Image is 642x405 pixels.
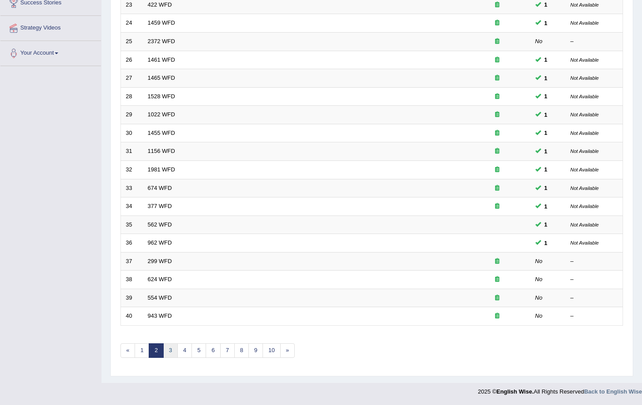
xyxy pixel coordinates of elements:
[148,111,175,118] a: 1022 WFD
[541,183,551,193] span: You can still take this question
[148,239,172,246] a: 962 WFD
[469,202,526,211] div: Exam occurring question
[571,312,618,320] div: –
[469,111,526,119] div: Exam occurring question
[148,93,175,100] a: 1528 WFD
[121,14,143,33] td: 24
[280,343,295,358] a: »
[469,275,526,284] div: Exam occurring question
[571,130,599,136] small: Not Available
[541,202,551,211] span: You can still take this question
[541,74,551,83] span: You can still take this question
[148,130,175,136] a: 1455 WFD
[469,37,526,46] div: Exam occurring question
[148,258,172,264] a: 299 WFD
[541,92,551,101] span: You can still take this question
[571,37,618,46] div: –
[535,294,543,301] em: No
[584,388,642,395] a: Back to English Wise
[571,275,618,284] div: –
[469,294,526,302] div: Exam occurring question
[0,41,101,63] a: Your Account
[148,1,172,8] a: 422 WFD
[163,343,178,358] a: 3
[121,106,143,124] td: 29
[148,166,175,173] a: 1981 WFD
[121,234,143,253] td: 36
[541,110,551,119] span: You can still take this question
[148,294,172,301] a: 554 WFD
[149,343,163,358] a: 2
[571,20,599,26] small: Not Available
[571,240,599,245] small: Not Available
[571,257,618,266] div: –
[135,343,149,358] a: 1
[571,75,599,81] small: Not Available
[469,56,526,64] div: Exam occurring question
[469,312,526,320] div: Exam occurring question
[248,343,263,358] a: 9
[121,142,143,161] td: 31
[220,343,235,358] a: 7
[571,167,599,172] small: Not Available
[121,160,143,179] td: 32
[177,343,192,358] a: 4
[121,124,143,142] td: 30
[148,148,175,154] a: 1156 WFD
[121,33,143,51] td: 25
[121,216,143,234] td: 35
[148,19,175,26] a: 1459 WFD
[121,289,143,307] td: 39
[263,343,280,358] a: 10
[571,294,618,302] div: –
[469,129,526,137] div: Exam occurring question
[191,343,206,358] a: 5
[535,38,543,45] em: No
[541,19,551,28] span: You can still take this question
[234,343,249,358] a: 8
[121,252,143,271] td: 37
[148,312,172,319] a: 943 WFD
[571,94,599,99] small: Not Available
[571,149,599,154] small: Not Available
[571,57,599,63] small: Not Available
[121,87,143,106] td: 28
[541,128,551,137] span: You can still take this question
[469,1,526,9] div: Exam occurring question
[478,383,642,396] div: 2025 © All Rights Reserved
[571,112,599,117] small: Not Available
[121,307,143,326] td: 40
[0,16,101,38] a: Strategy Videos
[148,56,175,63] a: 1461 WFD
[469,147,526,156] div: Exam occurring question
[121,69,143,88] td: 27
[496,388,533,395] strong: English Wise.
[148,203,172,209] a: 377 WFD
[535,276,543,282] em: No
[541,165,551,174] span: You can still take this question
[541,220,551,229] span: You can still take this question
[469,257,526,266] div: Exam occurring question
[148,221,172,228] a: 562 WFD
[121,51,143,69] td: 26
[206,343,220,358] a: 6
[121,179,143,197] td: 33
[469,19,526,27] div: Exam occurring question
[535,258,543,264] em: No
[469,166,526,174] div: Exam occurring question
[120,343,135,358] a: «
[121,271,143,289] td: 38
[541,55,551,64] span: You can still take this question
[541,238,551,248] span: You can still take this question
[148,74,175,81] a: 1465 WFD
[571,222,599,227] small: Not Available
[469,74,526,82] div: Exam occurring question
[121,197,143,216] td: 34
[469,184,526,193] div: Exam occurring question
[148,276,172,282] a: 624 WFD
[571,2,599,7] small: Not Available
[571,204,599,209] small: Not Available
[148,185,172,191] a: 674 WFD
[541,147,551,156] span: You can still take this question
